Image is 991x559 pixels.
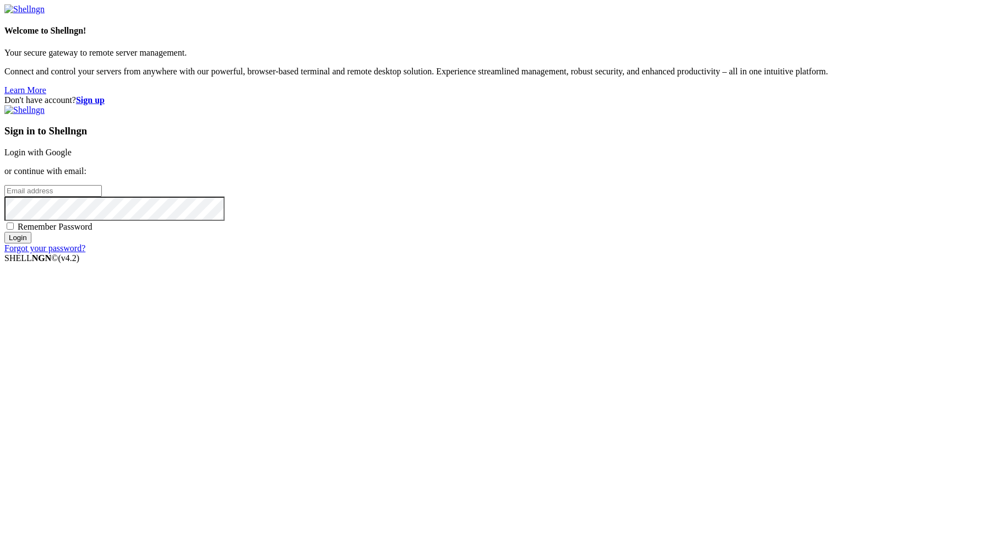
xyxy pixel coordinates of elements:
[4,166,987,176] p: or continue with email:
[4,185,102,197] input: Email address
[4,105,45,115] img: Shellngn
[7,222,14,230] input: Remember Password
[4,125,987,137] h3: Sign in to Shellngn
[18,222,92,231] span: Remember Password
[4,85,46,95] a: Learn More
[4,48,987,58] p: Your secure gateway to remote server management.
[58,253,80,263] span: 4.2.0
[76,95,105,105] a: Sign up
[4,148,72,157] a: Login with Google
[32,253,52,263] b: NGN
[4,67,987,77] p: Connect and control your servers from anywhere with our powerful, browser-based terminal and remo...
[4,4,45,14] img: Shellngn
[4,243,85,253] a: Forgot your password?
[4,26,987,36] h4: Welcome to Shellngn!
[4,95,987,105] div: Don't have account?
[4,232,31,243] input: Login
[4,253,79,263] span: SHELL ©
